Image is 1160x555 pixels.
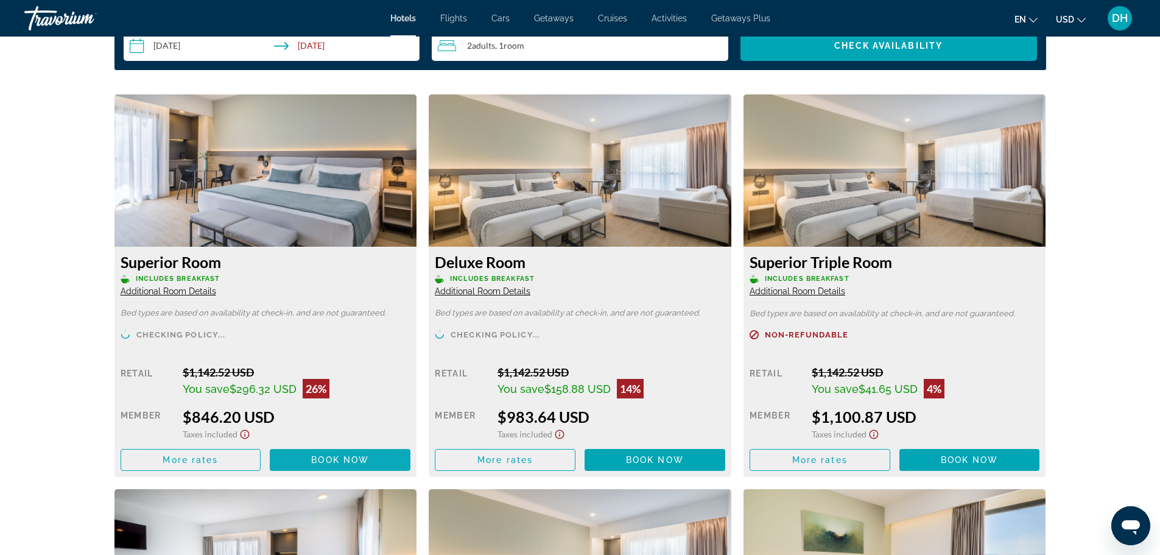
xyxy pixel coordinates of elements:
span: USD [1056,15,1074,24]
div: Retail [121,366,174,398]
div: $1,142.52 USD [812,366,1039,379]
button: More rates [750,449,890,471]
a: Cars [491,13,510,23]
div: Member [435,408,488,440]
p: Bed types are based on availability at check-in, and are not guaranteed. [435,309,725,317]
button: Change language [1014,10,1038,28]
span: 2 [467,41,495,51]
a: Getaways Plus [711,13,770,23]
span: Non-refundable [765,331,848,339]
span: Taxes included [497,429,552,439]
span: $41.65 USD [859,383,918,395]
img: 93924045-b9a6-4053-a5aa-fe1e4620a93c.jpeg [429,94,731,247]
div: $1,100.87 USD [812,408,1039,426]
span: Book now [941,455,999,465]
div: 4% [924,379,944,398]
span: Additional Room Details [750,286,845,296]
a: Hotels [390,13,416,23]
span: Adults [472,40,495,51]
span: Book now [626,455,684,465]
span: Book now [311,455,369,465]
span: More rates [792,455,848,465]
p: Bed types are based on availability at check-in, and are not guaranteed. [121,309,411,317]
img: 65815099-1cad-48be-89c1-640f692b5460.jpeg [114,94,417,247]
span: Room [504,40,524,51]
span: Taxes included [812,429,866,439]
div: 14% [617,379,644,398]
span: $158.88 USD [544,383,611,395]
iframe: Button to launch messaging window [1111,506,1150,545]
span: You save [497,383,544,395]
a: Cruises [598,13,627,23]
span: You save [812,383,859,395]
span: Checking policy... [136,331,226,339]
span: You save [183,383,230,395]
span: Additional Room Details [121,286,216,296]
button: Change currency [1056,10,1086,28]
button: More rates [435,449,575,471]
div: $1,142.52 USD [183,366,410,379]
a: Travorium [24,2,146,34]
button: Check-in date: Dec 1, 2025 Check-out date: Dec 7, 2025 [124,30,420,61]
div: Retail [435,366,488,398]
div: $846.20 USD [183,408,410,426]
span: Includes Breakfast [765,275,849,283]
button: Book now [585,449,725,471]
a: Activities [652,13,687,23]
button: Show Taxes and Fees disclaimer [866,426,881,440]
p: Bed types are based on availability at check-in, and are not guaranteed. [750,309,1040,318]
img: 93924045-b9a6-4053-a5aa-fe1e4620a93c.jpeg [743,94,1046,247]
button: Show Taxes and Fees disclaimer [552,426,567,440]
span: $296.32 USD [230,383,297,395]
h3: Superior Triple Room [750,253,1040,271]
div: Member [750,408,803,440]
span: DH [1112,12,1128,24]
button: More rates [121,449,261,471]
span: Additional Room Details [435,286,530,296]
h3: Deluxe Room [435,253,725,271]
div: 26% [303,379,329,398]
button: Show Taxes and Fees disclaimer [237,426,252,440]
div: $1,142.52 USD [497,366,725,379]
div: Member [121,408,174,440]
span: en [1014,15,1026,24]
span: More rates [163,455,218,465]
h3: Superior Room [121,253,411,271]
a: Getaways [534,13,574,23]
span: Includes Breakfast [450,275,535,283]
button: Book now [270,449,410,471]
span: More rates [477,455,533,465]
button: Check Availability [740,30,1037,61]
span: , 1 [495,41,524,51]
div: Retail [750,366,803,398]
span: Check Availability [834,41,943,51]
a: Flights [440,13,467,23]
button: User Menu [1104,5,1136,31]
div: $983.64 USD [497,408,725,426]
div: Search widget [124,30,1037,61]
span: Includes Breakfast [136,275,220,283]
span: Checking policy... [451,331,540,339]
button: Travelers: 2 adults, 0 children [432,30,728,61]
button: Book now [899,449,1040,471]
span: Taxes included [183,429,237,439]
